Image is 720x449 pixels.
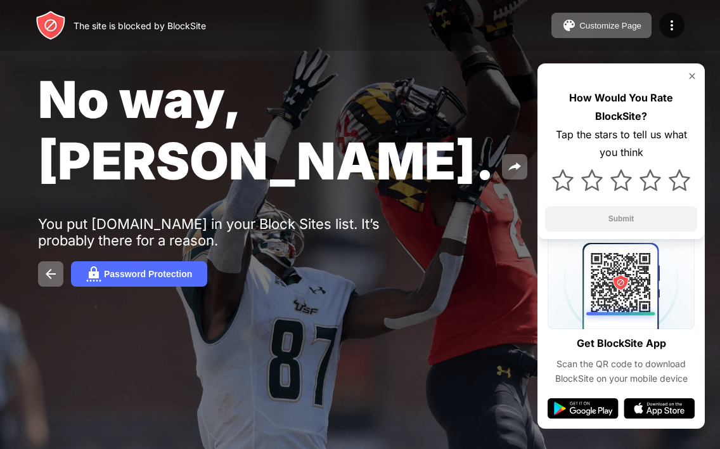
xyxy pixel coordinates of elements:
[71,261,207,287] button: Password Protection
[86,266,101,282] img: password.svg
[669,169,690,191] img: star.svg
[507,159,522,174] img: share.svg
[562,18,577,33] img: pallet.svg
[38,68,494,192] span: No way, [PERSON_NAME].
[551,13,652,38] button: Customize Page
[610,169,632,191] img: star.svg
[687,71,697,81] img: rate-us-close.svg
[548,398,619,419] img: google-play.svg
[640,169,661,191] img: star.svg
[35,10,66,41] img: header-logo.svg
[38,216,430,249] div: You put [DOMAIN_NAME] in your Block Sites list. It’s probably there for a reason.
[545,89,697,126] div: How Would You Rate BlockSite?
[664,18,679,33] img: menu-icon.svg
[545,126,697,162] div: Tap the stars to tell us what you think
[579,21,641,30] div: Customize Page
[43,266,58,282] img: back.svg
[548,357,695,386] div: Scan the QR code to download BlockSite on your mobile device
[545,206,697,231] button: Submit
[104,269,192,279] div: Password Protection
[581,169,603,191] img: star.svg
[74,20,206,31] div: The site is blocked by BlockSite
[552,169,574,191] img: star.svg
[624,398,695,419] img: app-store.svg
